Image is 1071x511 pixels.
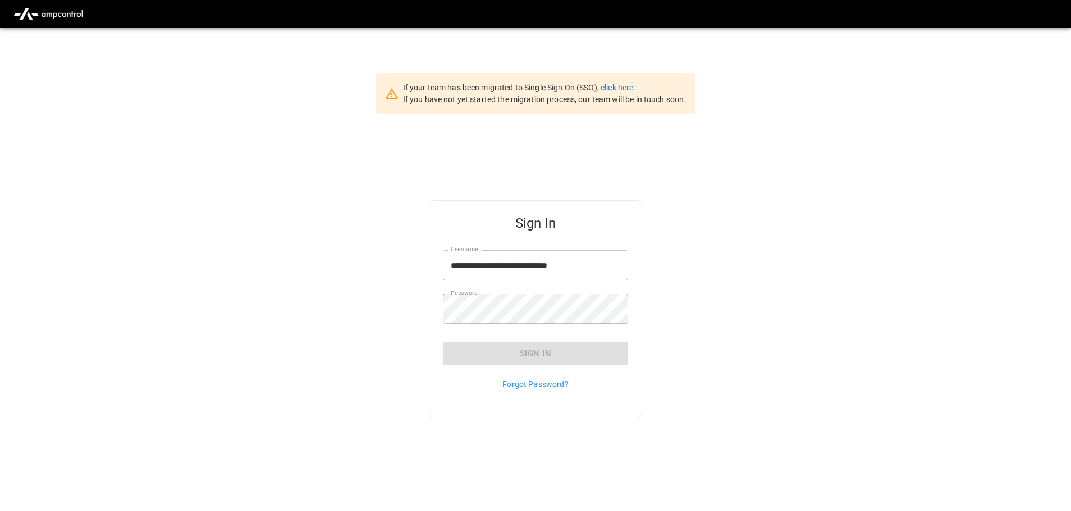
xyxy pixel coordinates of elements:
label: Username [451,245,478,254]
h5: Sign In [443,214,628,232]
p: Forgot Password? [443,379,628,390]
a: click here. [601,83,635,92]
label: Password [451,289,478,298]
img: ampcontrol.io logo [9,3,88,25]
span: If your team has been migrated to Single Sign On (SSO), [403,83,601,92]
span: If you have not yet started the migration process, our team will be in touch soon. [403,95,686,104]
